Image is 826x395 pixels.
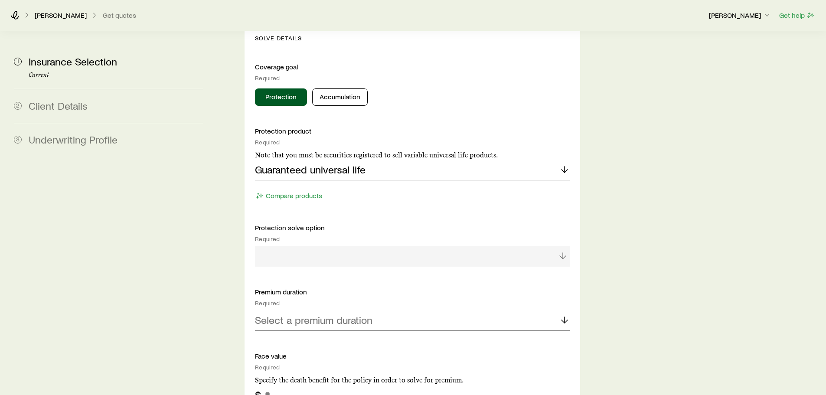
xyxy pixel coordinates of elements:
span: Client Details [29,99,88,112]
div: Required [255,364,569,371]
p: Solve Details [255,35,569,42]
div: Required [255,235,569,242]
button: Get help [779,10,816,20]
p: Coverage goal [255,62,569,71]
p: [PERSON_NAME] [35,11,87,20]
p: Note that you must be securities registered to sell variable universal life products. [255,151,569,160]
span: 3 [14,136,22,144]
span: 1 [14,58,22,65]
p: Premium duration [255,287,569,296]
button: Compare products [255,191,323,201]
div: Required [255,139,569,146]
p: Protection solve option [255,223,569,232]
div: Required [255,75,569,82]
span: Underwriting Profile [29,133,118,146]
div: Required [255,300,569,307]
button: Accumulation [312,88,368,106]
p: Guaranteed universal life [255,163,366,176]
span: Insurance Selection [29,55,117,68]
p: Face value [255,352,569,360]
button: [PERSON_NAME] [708,10,772,21]
p: [PERSON_NAME] [709,11,771,20]
p: Select a premium duration [255,314,372,326]
button: Protection [255,88,307,106]
p: Current [29,72,203,78]
span: 2 [14,102,22,110]
button: Get quotes [102,11,137,20]
p: Specify the death benefit for the policy in order to solve for premium. [255,376,569,385]
p: Protection product [255,127,569,135]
